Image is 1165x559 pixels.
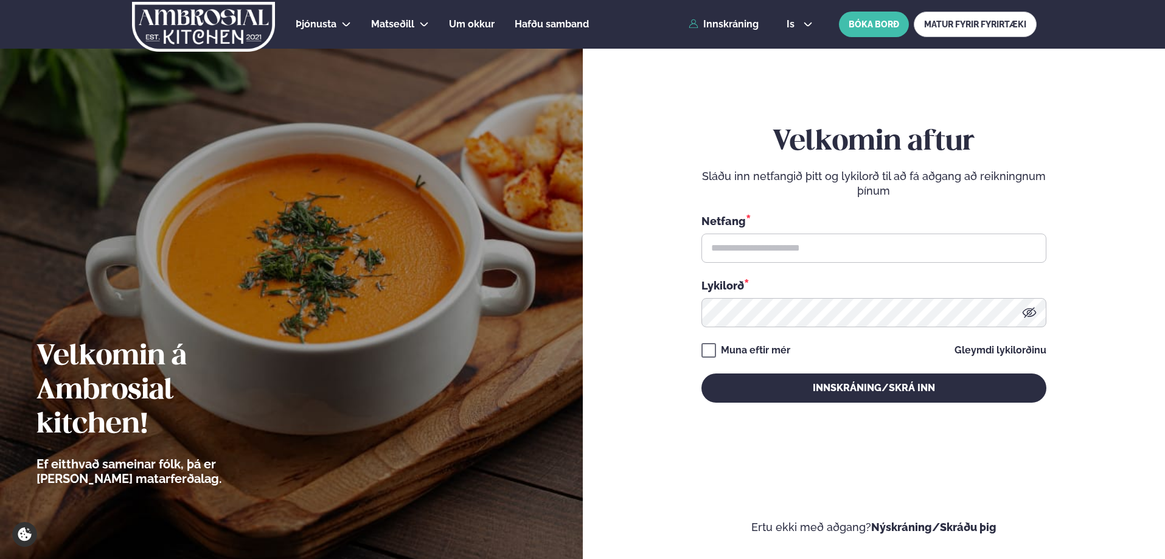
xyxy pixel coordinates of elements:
[701,169,1046,198] p: Sláðu inn netfangið þitt og lykilorð til að fá aðgang að reikningnum þínum
[449,17,495,32] a: Um okkur
[689,19,759,30] a: Innskráning
[371,18,414,30] span: Matseðill
[296,17,336,32] a: Þjónusta
[701,277,1046,293] div: Lykilorð
[619,520,1129,535] p: Ertu ekki með aðgang?
[914,12,1037,37] a: MATUR FYRIR FYRIRTÆKI
[701,373,1046,403] button: Innskráning/Skrá inn
[777,19,822,29] button: is
[955,345,1046,355] a: Gleymdi lykilorðinu
[296,18,336,30] span: Þjónusta
[37,457,289,486] p: Ef eitthvað sameinar fólk, þá er [PERSON_NAME] matarferðalag.
[515,17,589,32] a: Hafðu samband
[839,12,909,37] button: BÓKA BORÐ
[787,19,798,29] span: is
[701,125,1046,159] h2: Velkomin aftur
[515,18,589,30] span: Hafðu samband
[131,2,276,52] img: logo
[449,18,495,30] span: Um okkur
[871,521,996,533] a: Nýskráning/Skráðu þig
[37,340,289,442] h2: Velkomin á Ambrosial kitchen!
[371,17,414,32] a: Matseðill
[701,213,1046,229] div: Netfang
[12,522,37,547] a: Cookie settings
